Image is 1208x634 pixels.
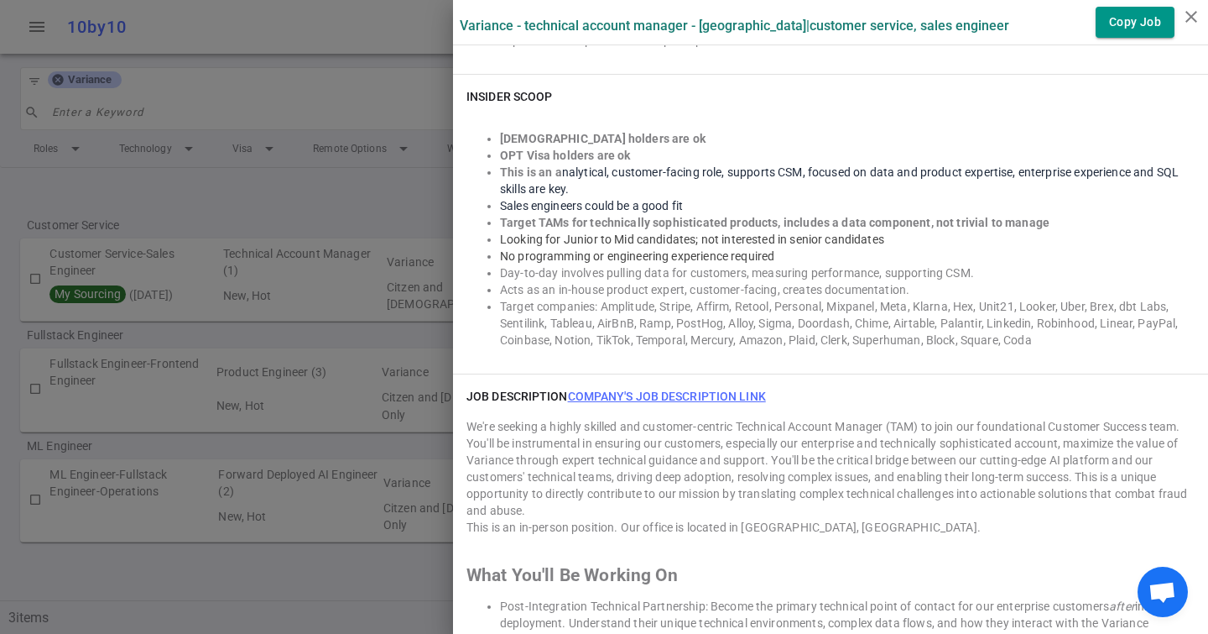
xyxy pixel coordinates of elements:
span: Looking for Junior to Mid candidates; not interested in senior candidates [500,233,884,246]
span: Sales engineers could be a good fit [500,199,683,212]
span: nalytical, customer-facing role, supports CSM, focused on data and product expertise, enterprise ... [500,165,1179,196]
div: We're seeking a highly skilled and customer-centric Technical Account Manager (TAM) to join our f... [466,418,1195,519]
span: No programming or engineering experience required [500,249,774,263]
button: Copy Job [1096,7,1174,38]
li: Acts as an in-house product expert, customer-facing, creates documentation. [500,281,1195,298]
i: close [1181,7,1201,27]
strong: OPT Visa holders are ok [500,149,630,162]
strong: Target TAMs for technically sophisticated products, includes a data component, not trivial to manage [500,216,1049,229]
h6: JOB DESCRIPTION [466,388,766,405]
li: Target companies: Amplitude, Stripe, Affirm, Retool, Personal, Mixpanel, Meta, Klarna, Hex, Unit2... [500,298,1195,348]
em: after [1109,600,1135,613]
h2: What You'll Be Working On [466,567,1195,584]
div: Open chat [1138,567,1188,617]
strong: This is an a [500,165,562,179]
div: This is an in-person position. Our office is located in [GEOGRAPHIC_DATA], [GEOGRAPHIC_DATA]. [466,519,1195,536]
label: Variance - Technical Account Manager - [GEOGRAPHIC_DATA] | Customer Service, Sales Engineer [460,18,1009,34]
h6: INSIDER SCOOP [466,88,552,105]
li: Day-to-day involves pulling data for customers, measuring performance, supporting CSM. [500,265,1195,281]
a: Company's job description link [568,390,766,403]
strong: [DEMOGRAPHIC_DATA] holders are ok [500,132,706,145]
